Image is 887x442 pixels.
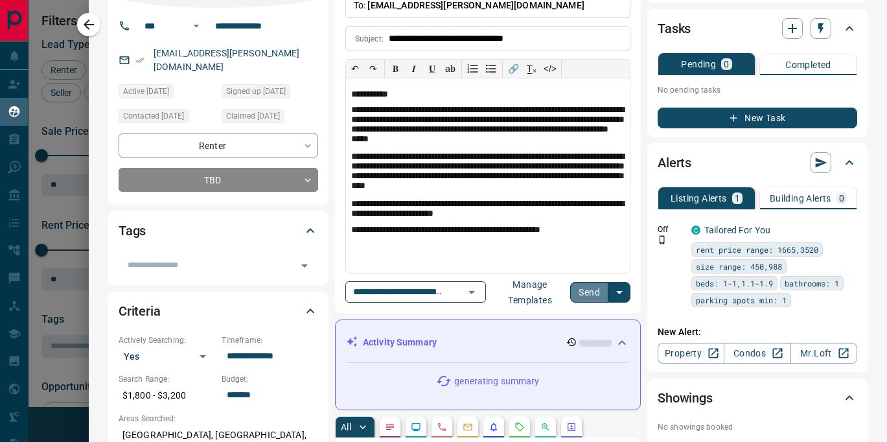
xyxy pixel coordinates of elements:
[445,64,455,74] s: ab
[454,375,539,388] p: generating summary
[658,13,857,44] div: Tasks
[135,56,144,65] svg: Email Verified
[226,85,286,98] span: Signed up [DATE]
[696,260,782,273] span: size range: 450,988
[385,422,395,432] svg: Notes
[363,336,437,349] p: Activity Summary
[222,109,318,127] div: Tue Jul 22 2025
[119,134,318,157] div: Renter
[658,152,691,173] h2: Alerts
[785,277,839,290] span: bathrooms: 1
[691,226,700,235] div: condos.ca
[658,18,691,39] h2: Tasks
[463,422,473,432] svg: Emails
[123,110,184,122] span: Contacted [DATE]
[405,60,423,78] button: 𝑰
[658,80,857,100] p: No pending tasks
[514,422,525,432] svg: Requests
[341,423,351,432] p: All
[724,343,790,364] a: Condos
[724,60,729,69] p: 0
[770,194,831,203] p: Building Alerts
[704,225,770,235] a: Tailored For You
[681,60,716,69] p: Pending
[658,235,667,244] svg: Push Notification Only
[464,60,482,78] button: Numbered list
[566,422,577,432] svg: Agent Actions
[490,282,570,303] button: Manage Templates
[482,60,500,78] button: Bullet list
[119,220,146,241] h2: Tags
[523,60,541,78] button: T̲ₓ
[411,422,421,432] svg: Lead Browsing Activity
[119,168,318,192] div: TBD
[119,413,318,425] p: Areas Searched:
[785,60,831,69] p: Completed
[790,343,857,364] a: Mr.Loft
[346,331,630,355] div: Activity Summary
[658,325,857,339] p: New Alert:
[839,194,844,203] p: 0
[696,294,787,307] span: parking spots min: 1
[119,84,215,102] div: Mon Aug 04 2025
[696,277,773,290] span: beds: 1-1,1.1-1.9
[119,346,215,367] div: Yes
[295,257,314,275] button: Open
[570,282,630,303] div: split button
[505,60,523,78] button: 🔗
[658,388,713,408] h2: Showings
[735,194,740,203] p: 1
[423,60,441,78] button: 𝐔
[441,60,459,78] button: ab
[671,194,727,203] p: Listing Alerts
[658,224,684,235] p: Off
[463,283,481,301] button: Open
[658,108,857,128] button: New Task
[541,60,559,78] button: </>
[222,373,318,385] p: Budget:
[119,109,215,127] div: Tue Jul 22 2025
[119,334,215,346] p: Actively Searching:
[119,296,318,327] div: Criteria
[570,282,608,303] button: Send
[658,421,857,433] p: No showings booked
[429,64,435,74] span: 𝐔
[489,422,499,432] svg: Listing Alerts
[387,60,405,78] button: 𝐁
[119,373,215,385] p: Search Range:
[226,110,280,122] span: Claimed [DATE]
[658,147,857,178] div: Alerts
[540,422,551,432] svg: Opportunities
[119,385,215,406] p: $1,800 - $3,200
[154,48,300,72] a: [EMAIL_ADDRESS][PERSON_NAME][DOMAIN_NAME]
[123,85,169,98] span: Active [DATE]
[355,33,384,45] p: Subject:
[346,60,364,78] button: ↶
[364,60,382,78] button: ↷
[222,84,318,102] div: Mon Jul 21 2025
[696,243,818,256] span: rent price range: 1665,3520
[222,334,318,346] p: Timeframe:
[119,215,318,246] div: Tags
[658,382,857,413] div: Showings
[189,18,204,34] button: Open
[658,343,724,364] a: Property
[437,422,447,432] svg: Calls
[119,301,161,321] h2: Criteria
